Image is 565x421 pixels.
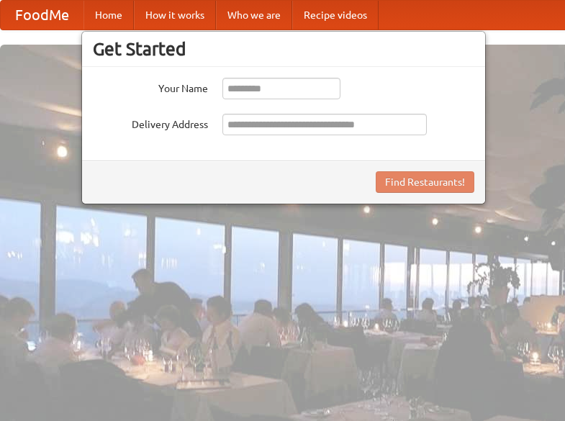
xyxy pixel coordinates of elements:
[93,78,208,96] label: Your Name
[216,1,292,30] a: Who we are
[292,1,379,30] a: Recipe videos
[83,1,134,30] a: Home
[93,114,208,132] label: Delivery Address
[93,38,474,60] h3: Get Started
[376,171,474,193] button: Find Restaurants!
[134,1,216,30] a: How it works
[1,1,83,30] a: FoodMe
